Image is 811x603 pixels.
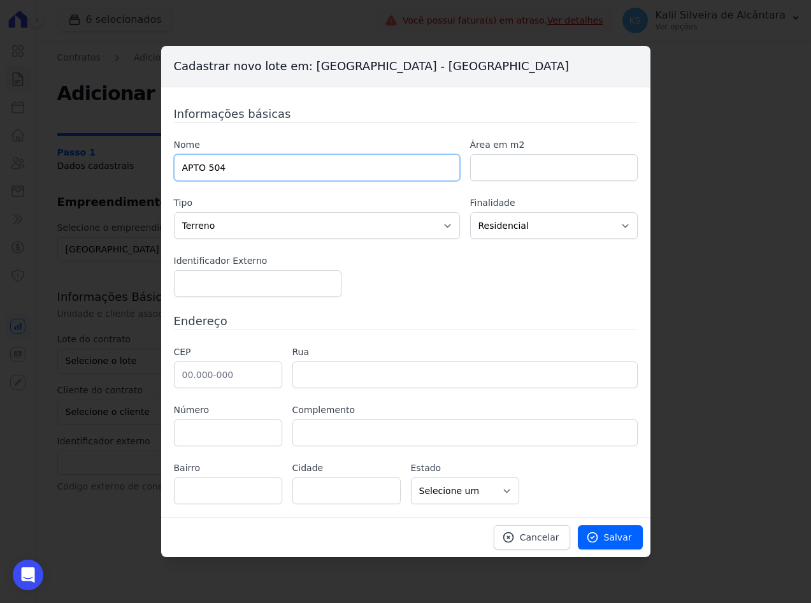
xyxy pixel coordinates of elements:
input: 00.000-000 [174,361,282,388]
a: Salvar [578,525,643,549]
h3: Informações básicas [174,105,638,122]
label: Identificador Externo [174,254,341,268]
div: Open Intercom Messenger [13,560,43,590]
span: Salvar [604,531,632,544]
label: Cidade [292,461,401,475]
label: CEP [174,345,282,359]
label: Área em m2 [470,138,638,152]
span: Cancelar [520,531,559,544]
label: Tipo [174,196,460,210]
label: Rua [292,345,638,359]
label: Bairro [174,461,282,475]
label: Estado [411,461,519,475]
label: Finalidade [470,196,638,210]
label: Número [174,403,282,417]
h3: Cadastrar novo lote em: [GEOGRAPHIC_DATA] - [GEOGRAPHIC_DATA] [161,46,650,87]
h3: Endereço [174,312,638,330]
label: Complemento [292,403,638,417]
a: Cancelar [494,525,570,549]
label: Nome [174,138,460,152]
